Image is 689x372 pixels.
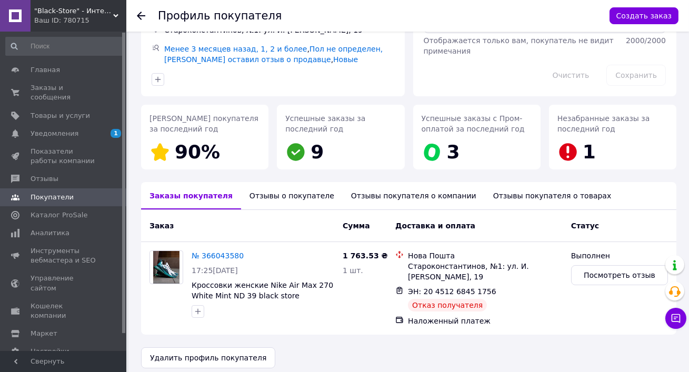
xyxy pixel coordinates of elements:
span: [PERSON_NAME] покупателя за последний год [149,114,258,133]
span: Успешные заказы с Пром-оплатой за последний год [422,114,525,133]
span: Кошелек компании [31,301,97,320]
span: Маркет [31,329,57,338]
div: Отзывы покупателя о компании [343,182,485,209]
div: Наложенный платеж [408,316,563,326]
span: Сумма [343,222,370,230]
span: Инструменты вебмастера и SEO [31,246,97,265]
div: Отказ получателя [408,299,487,311]
span: 17:25[DATE] [192,266,238,275]
span: Посмотреть отзыв [584,270,655,280]
span: 2000 / 2000 [626,36,666,45]
button: Удалить профиль покупателя [141,347,275,368]
div: Выполнен [571,250,668,261]
span: Главная [31,65,60,75]
span: Заказы и сообщения [31,83,97,102]
span: Незабранные заказы за последний год [557,114,650,133]
span: 9 [311,141,324,163]
input: Поиск [5,37,124,56]
span: Заказ [149,222,174,230]
a: Пол не определен, [PERSON_NAME] оставил отзыв о продавце [164,45,383,64]
span: Доставка и оплата [395,222,475,230]
button: Создать заказ [610,7,678,24]
span: 1 763.53 ₴ [343,252,388,260]
img: Фото товару [153,251,179,284]
div: , , [162,42,396,67]
span: Отзывы [31,174,58,184]
a: Фото товару [149,250,183,284]
span: ЭН: 20 4512 6845 1756 [408,287,496,296]
span: Аналитика [31,228,69,238]
span: 3 [447,141,460,163]
span: "Black-Store" - Интернет-магазин [34,6,113,16]
a: Кроссовки женские Nike Air Max 270 White Mint ND 39 black store [192,281,333,300]
div: Староконстантинов, №1: ул. И. [PERSON_NAME], 19 [408,261,563,282]
span: Статус [571,222,599,230]
span: 90% [175,141,220,163]
span: Управление сайтом [31,274,97,293]
span: Успешные заказы за последний год [285,114,365,133]
div: Нова Пошта [408,250,563,261]
span: Покупатели [31,193,74,202]
span: Уведомления [31,129,78,138]
a: Новые [333,55,358,64]
span: 1 [583,141,596,163]
div: Ваш ID: 780715 [34,16,126,25]
div: Отзывы о покупателе [241,182,343,209]
div: Заказы покупателя [141,182,241,209]
span: 1 шт. [343,266,363,275]
span: Отображается только вам, покупатель не видит примечания [424,36,614,55]
span: Настройки [31,347,69,356]
span: Показатели работы компании [31,147,97,166]
a: Менее 3 месяцев назад, 1, 2 и более [164,45,307,53]
div: Отзывы покупателя о товарах [485,182,620,209]
a: № 366043580 [192,252,244,260]
span: Товары и услуги [31,111,90,120]
span: Каталог ProSale [31,210,87,220]
button: Чат с покупателем [665,308,686,329]
div: Вернуться назад [137,11,145,21]
button: Посмотреть отзыв [571,265,668,285]
span: 1 [111,129,121,138]
h1: Профиль покупателя [158,9,282,22]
